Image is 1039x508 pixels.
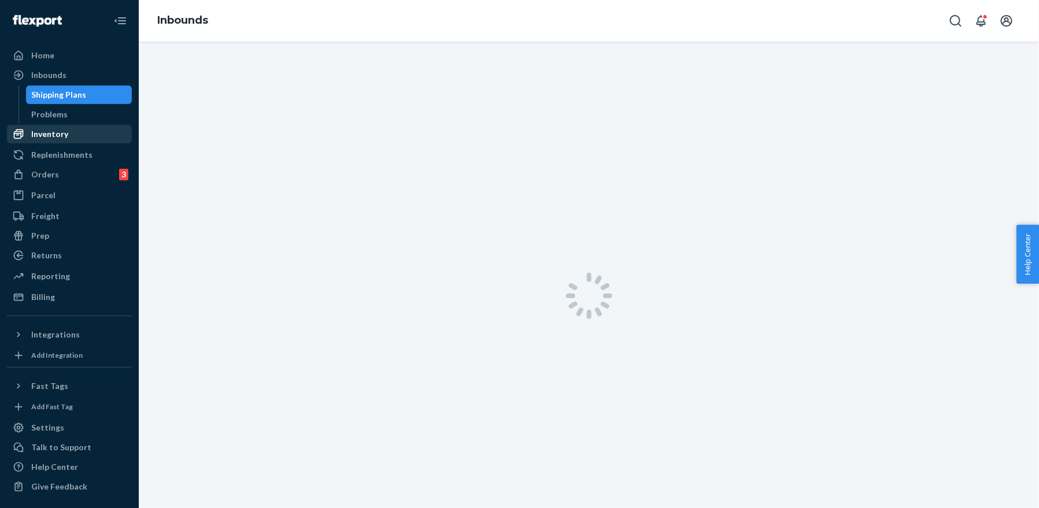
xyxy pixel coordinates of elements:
[31,190,56,201] div: Parcel
[31,442,91,453] div: Talk to Support
[13,15,62,27] img: Flexport logo
[31,210,60,222] div: Freight
[31,350,83,360] div: Add Integration
[109,9,132,32] button: Close Navigation
[32,109,68,120] div: Problems
[32,89,87,101] div: Shipping Plans
[31,149,93,161] div: Replenishments
[157,14,208,27] a: Inbounds
[7,477,132,496] button: Give Feedback
[7,46,132,65] a: Home
[7,186,132,205] a: Parcel
[31,250,62,261] div: Returns
[7,146,132,164] a: Replenishments
[7,348,132,362] a: Add Integration
[7,207,132,225] a: Freight
[31,422,64,433] div: Settings
[995,9,1018,32] button: Open account menu
[31,380,68,392] div: Fast Tags
[7,165,132,184] a: Orders3
[7,227,132,245] a: Prep
[31,50,54,61] div: Home
[26,105,132,124] a: Problems
[1016,225,1039,284] button: Help Center
[7,246,132,265] a: Returns
[31,169,59,180] div: Orders
[7,66,132,84] a: Inbounds
[970,9,993,32] button: Open notifications
[119,169,128,180] div: 3
[31,402,73,411] div: Add Fast Tag
[24,8,66,18] span: Support
[31,461,78,473] div: Help Center
[7,377,132,395] button: Fast Tags
[7,458,132,476] a: Help Center
[7,438,132,457] button: Talk to Support
[31,69,66,81] div: Inbounds
[31,481,87,492] div: Give Feedback
[148,4,217,38] ol: breadcrumbs
[7,125,132,143] a: Inventory
[7,418,132,437] a: Settings
[26,86,132,104] a: Shipping Plans
[31,291,55,303] div: Billing
[7,400,132,414] a: Add Fast Tag
[7,325,132,344] button: Integrations
[31,329,80,340] div: Integrations
[31,230,49,242] div: Prep
[7,267,132,285] a: Reporting
[31,128,68,140] div: Inventory
[7,288,132,306] a: Billing
[944,9,967,32] button: Open Search Box
[31,270,70,282] div: Reporting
